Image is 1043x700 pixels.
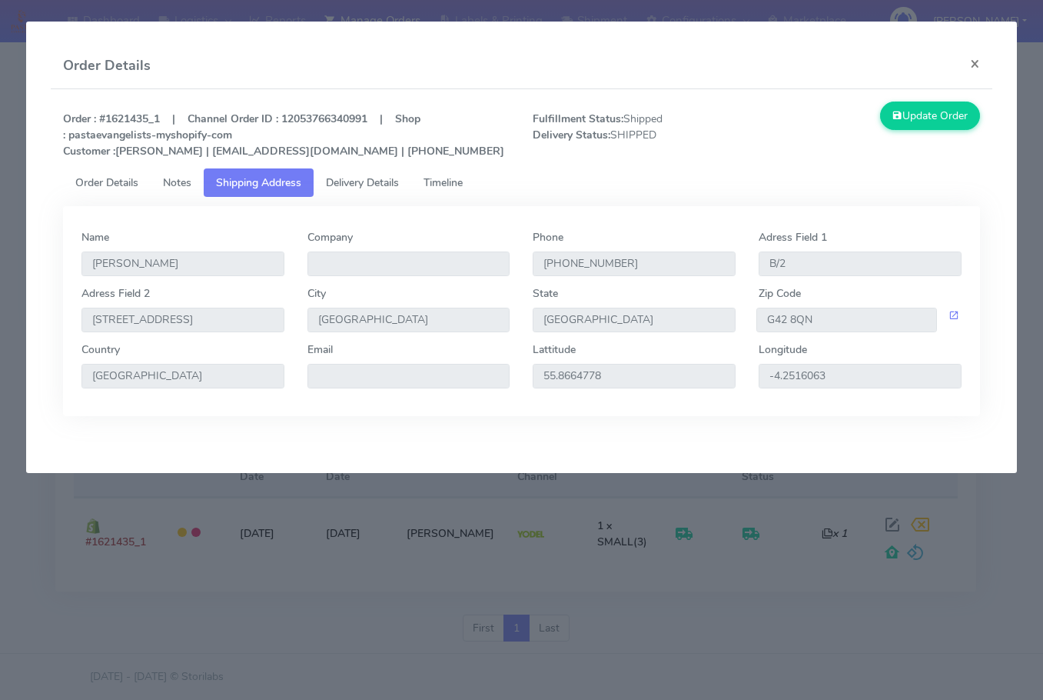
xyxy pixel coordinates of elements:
span: Delivery Details [326,175,399,190]
span: Timeline [424,175,463,190]
strong: Fulfillment Status: [533,112,623,126]
label: Adress Field 2 [81,285,150,302]
strong: Customer : [63,144,115,158]
strong: Order : #1621435_1 | Channel Order ID : 12053766340991 | Shop : pastaevangelists-myshopify-com [P... [63,112,504,158]
label: Email [307,342,333,358]
label: Country [81,342,120,358]
span: Notes [163,175,191,190]
label: State [533,285,558,302]
strong: Delivery Status: [533,128,610,142]
span: Order Details [75,175,138,190]
label: Company [307,229,353,245]
label: Zip Code [759,285,801,302]
h4: Order Details [63,55,151,76]
label: Lattitude [533,342,576,358]
span: Shipped SHIPPED [521,111,756,159]
ul: Tabs [63,168,980,197]
label: Name [81,229,109,245]
button: Update Order [880,102,980,130]
label: Adress Field 1 [759,229,827,245]
button: Close [958,43,992,84]
label: Longitude [759,342,807,358]
label: City [307,285,326,302]
span: Shipping Address [216,175,301,190]
label: Phone [533,229,563,245]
